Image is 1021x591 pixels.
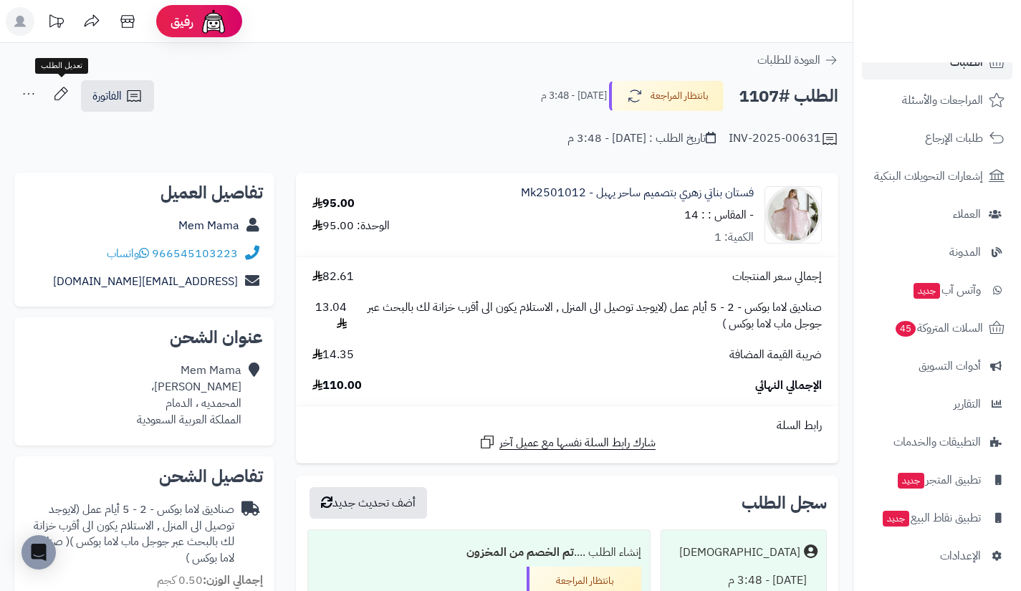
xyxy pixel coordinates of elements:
a: الطلبات [862,45,1012,80]
div: صناديق لاما بوكس - 2 - 5 أيام عمل (لايوجد توصيل الى المنزل , الاستلام يكون الى أقرب خزانة لك بالب... [26,501,234,567]
div: تعديل الطلب [35,58,88,74]
h2: الطلب #1107 [739,82,838,111]
a: شارك رابط السلة نفسها مع عميل آخر [479,433,656,451]
a: Mem Mama [178,217,239,234]
img: 1739126208-IMG_7324-90x90.jpeg [765,186,821,244]
span: 13.04 [312,299,347,332]
button: بانتظار المراجعة [609,81,724,111]
div: Open Intercom Messenger [21,535,56,570]
small: 0.50 كجم [157,572,263,589]
strong: إجمالي الوزن: [203,572,263,589]
div: Mem Mama [PERSON_NAME]، المحمديه ، الدمام المملكة العربية السعودية [137,362,241,428]
a: وآتس آبجديد [862,273,1012,307]
span: المدونة [949,242,981,262]
span: أدوات التسويق [919,356,981,376]
span: 110.00 [312,378,362,394]
span: العملاء [953,204,981,224]
span: ضريبة القيمة المضافة [729,347,822,363]
h2: تفاصيل الشحن [26,468,263,485]
a: إشعارات التحويلات البنكية [862,159,1012,193]
a: طلبات الإرجاع [862,121,1012,155]
span: 45 [895,320,917,337]
span: إجمالي سعر المنتجات [732,269,822,285]
h2: تفاصيل العميل [26,184,263,201]
a: السلات المتروكة45 [862,311,1012,345]
div: تاريخ الطلب : [DATE] - 3:48 م [567,130,716,147]
span: 14.35 [312,347,354,363]
span: الإعدادات [940,546,981,566]
h2: عنوان الشحن [26,329,263,346]
span: ( صناديق لاما بوكس ) [31,533,234,567]
a: التطبيقات والخدمات [862,425,1012,459]
span: جديد [914,283,940,299]
a: المراجعات والأسئلة [862,83,1012,117]
span: تطبيق المتجر [896,470,981,490]
div: 95.00 [312,196,355,212]
a: الفاتورة [81,80,154,112]
b: تم الخصم من المخزون [466,544,574,561]
a: أدوات التسويق [862,349,1012,383]
a: المدونة [862,235,1012,269]
span: جديد [898,473,924,489]
span: التقارير [954,394,981,414]
div: [DEMOGRAPHIC_DATA] [679,544,800,561]
a: تطبيق نقاط البيعجديد [862,501,1012,535]
a: العملاء [862,197,1012,231]
div: الوحدة: 95.00 [312,218,390,234]
a: التقارير [862,387,1012,421]
div: إنشاء الطلب .... [317,539,641,567]
span: تطبيق نقاط البيع [881,508,981,528]
a: تطبيق المتجرجديد [862,463,1012,497]
span: طلبات الإرجاع [925,128,983,148]
a: الإعدادات [862,539,1012,573]
button: أضف تحديث جديد [310,487,427,519]
small: - المقاس : : 14 [684,206,754,224]
div: رابط السلة [302,418,833,434]
img: ai-face.png [199,7,228,36]
div: INV-2025-00631 [729,130,838,148]
span: وآتس آب [912,280,981,300]
a: 966545103223 [152,245,238,262]
span: الإجمالي النهائي [755,378,822,394]
img: logo-2.png [924,14,1007,44]
span: الطلبات [950,52,983,72]
span: 82.61 [312,269,354,285]
small: [DATE] - 3:48 م [541,89,607,103]
a: تحديثات المنصة [38,7,74,39]
span: السلات المتروكة [894,318,983,338]
a: فستان بناتي زهري بتصميم ساحر يهبل - Mk2501012 [521,185,754,201]
a: [EMAIL_ADDRESS][DOMAIN_NAME] [53,273,238,290]
span: شارك رابط السلة نفسها مع عميل آخر [499,435,656,451]
h3: سجل الطلب [742,494,827,511]
span: رفيق [171,13,193,30]
span: التطبيقات والخدمات [893,432,981,452]
span: إشعارات التحويلات البنكية [874,166,983,186]
a: العودة للطلبات [757,52,838,69]
a: واتساب [107,245,149,262]
span: المراجعات والأسئلة [902,90,983,110]
span: الفاتورة [92,87,122,105]
span: العودة للطلبات [757,52,820,69]
div: الكمية: 1 [714,229,754,246]
span: صناديق لاما بوكس - 2 - 5 أيام عمل (لايوجد توصيل الى المنزل , الاستلام يكون الى أقرب خزانة لك بالب... [361,299,822,332]
span: جديد [883,511,909,527]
